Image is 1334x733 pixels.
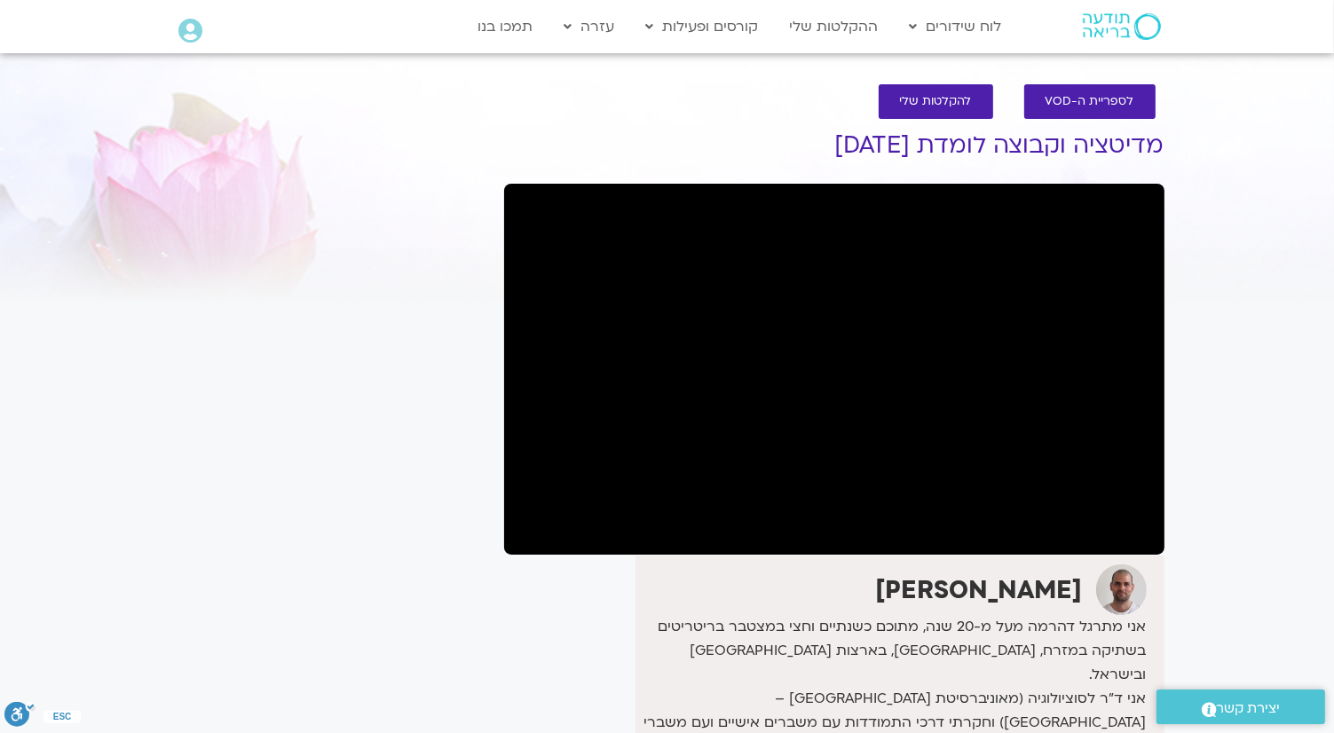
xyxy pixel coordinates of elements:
a: ההקלטות שלי [781,10,888,43]
img: תודעה בריאה [1083,13,1161,40]
a: להקלטות שלי [879,84,993,119]
a: קורסים ופעילות [636,10,768,43]
a: לספריית ה-VOD [1024,84,1156,119]
span: לספריית ה-VOD [1046,95,1134,108]
a: יצירת קשר [1156,690,1325,724]
span: להקלטות שלי [900,95,972,108]
img: דקל קנטי [1096,564,1147,615]
span: יצירת קשר [1217,697,1281,721]
a: לוח שידורים [901,10,1011,43]
a: תמכו בנו [469,10,541,43]
h1: מדיטציה וקבוצה לומדת [DATE] [504,132,1164,159]
strong: [PERSON_NAME] [876,573,1083,607]
a: עזרה [555,10,623,43]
